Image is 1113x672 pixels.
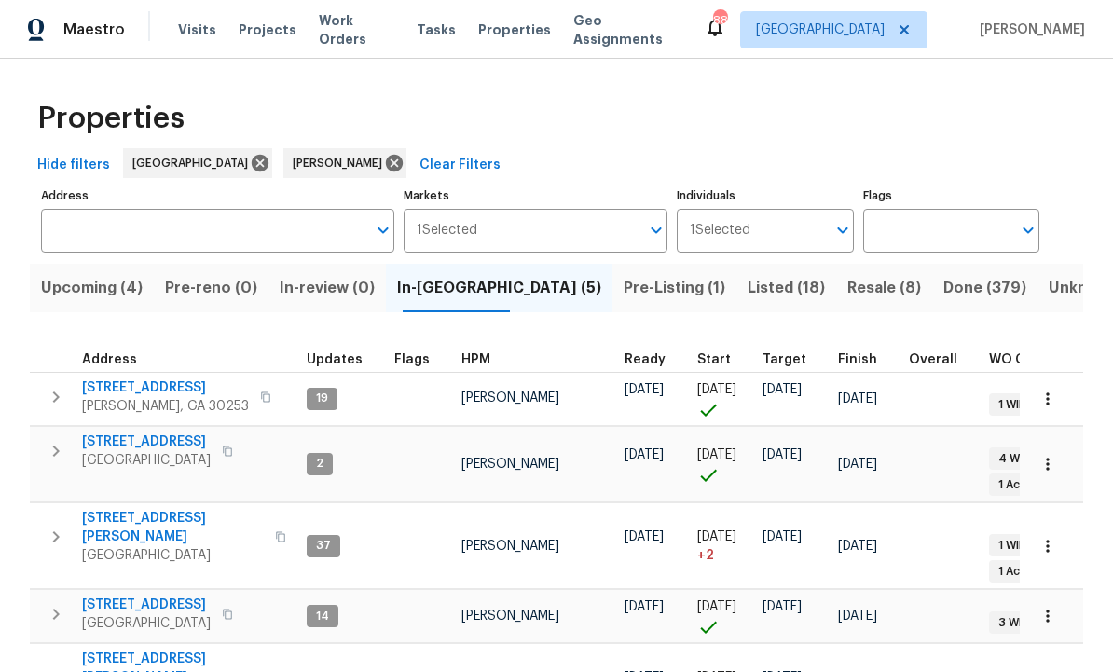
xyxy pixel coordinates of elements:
span: [STREET_ADDRESS] [82,378,249,397]
span: [DATE] [838,458,877,471]
span: In-[GEOGRAPHIC_DATA] (5) [397,275,601,301]
button: Hide filters [30,148,117,183]
span: [PERSON_NAME] [461,610,559,623]
span: [DATE] [838,540,877,553]
button: Open [643,217,669,243]
span: 1 Selected [690,223,750,239]
span: [GEOGRAPHIC_DATA] [756,21,885,39]
label: Flags [863,190,1039,201]
span: [DATE] [763,383,802,396]
span: [DATE] [625,383,664,396]
span: [DATE] [625,448,664,461]
span: 2 [309,456,331,472]
span: 1 Selected [417,223,477,239]
span: 4 WIP [991,451,1037,467]
div: [GEOGRAPHIC_DATA] [123,148,272,178]
span: 37 [309,538,338,554]
span: Upcoming (4) [41,275,143,301]
div: Earliest renovation start date (first business day after COE or Checkout) [625,353,682,366]
span: [GEOGRAPHIC_DATA] [82,546,264,565]
span: HPM [461,353,490,366]
label: Markets [404,190,668,201]
span: Done (379) [943,275,1026,301]
button: Open [370,217,396,243]
span: [DATE] [625,530,664,543]
span: Resale (8) [847,275,921,301]
div: [PERSON_NAME] [283,148,406,178]
span: [DATE] [625,600,664,613]
span: Projects [239,21,296,39]
span: + 2 [697,546,714,565]
td: Project started on time [690,590,755,643]
span: Properties [478,21,551,39]
span: [DATE] [838,610,877,623]
span: Updates [307,353,363,366]
span: Address [82,353,137,366]
span: Properties [37,109,185,128]
span: Clear Filters [419,154,501,177]
span: Maestro [63,21,125,39]
td: Project started on time [690,372,755,425]
span: Target [763,353,806,366]
span: In-review (0) [280,275,375,301]
button: Open [1015,217,1041,243]
span: [STREET_ADDRESS] [82,432,211,451]
span: [DATE] [838,392,877,405]
span: [PERSON_NAME] [293,154,390,172]
span: Finish [838,353,877,366]
span: 3 WIP [991,615,1036,631]
span: [DATE] [697,448,736,461]
td: Project started 2 days late [690,503,755,589]
span: [PERSON_NAME] [972,21,1085,39]
span: Pre-Listing (1) [624,275,725,301]
button: Clear Filters [412,148,508,183]
span: [PERSON_NAME] [461,391,559,405]
span: [GEOGRAPHIC_DATA] [82,614,211,633]
span: Pre-reno (0) [165,275,257,301]
span: [DATE] [763,530,802,543]
span: [STREET_ADDRESS] [82,596,211,614]
button: Open [830,217,856,243]
span: Visits [178,21,216,39]
td: Project started on time [690,426,755,502]
div: Actual renovation start date [697,353,748,366]
span: Work Orders [319,11,394,48]
span: 19 [309,391,336,406]
span: Geo Assignments [573,11,681,48]
span: [PERSON_NAME] [461,540,559,553]
span: WO Completion [989,353,1092,366]
span: 1 Accepted [991,477,1069,493]
span: 1 WIP [991,538,1033,554]
label: Address [41,190,394,201]
div: 88 [713,11,726,30]
span: [PERSON_NAME] [461,458,559,471]
span: Flags [394,353,430,366]
span: [GEOGRAPHIC_DATA] [132,154,255,172]
span: [DATE] [763,600,802,613]
span: [DATE] [697,600,736,613]
span: 1 WIP [991,397,1033,413]
div: Projected renovation finish date [838,353,894,366]
span: [STREET_ADDRESS][PERSON_NAME] [82,509,264,546]
span: [DATE] [763,448,802,461]
span: Hide filters [37,154,110,177]
span: Overall [909,353,957,366]
span: Start [697,353,731,366]
div: Target renovation project end date [763,353,823,366]
label: Individuals [677,190,853,201]
span: Ready [625,353,666,366]
span: Listed (18) [748,275,825,301]
span: [PERSON_NAME], GA 30253 [82,397,249,416]
div: Days past target finish date [909,353,974,366]
span: 1 Accepted [991,564,1069,580]
span: 14 [309,609,337,624]
span: [DATE] [697,383,736,396]
span: [DATE] [697,530,736,543]
span: Tasks [417,23,456,36]
span: [GEOGRAPHIC_DATA] [82,451,211,470]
